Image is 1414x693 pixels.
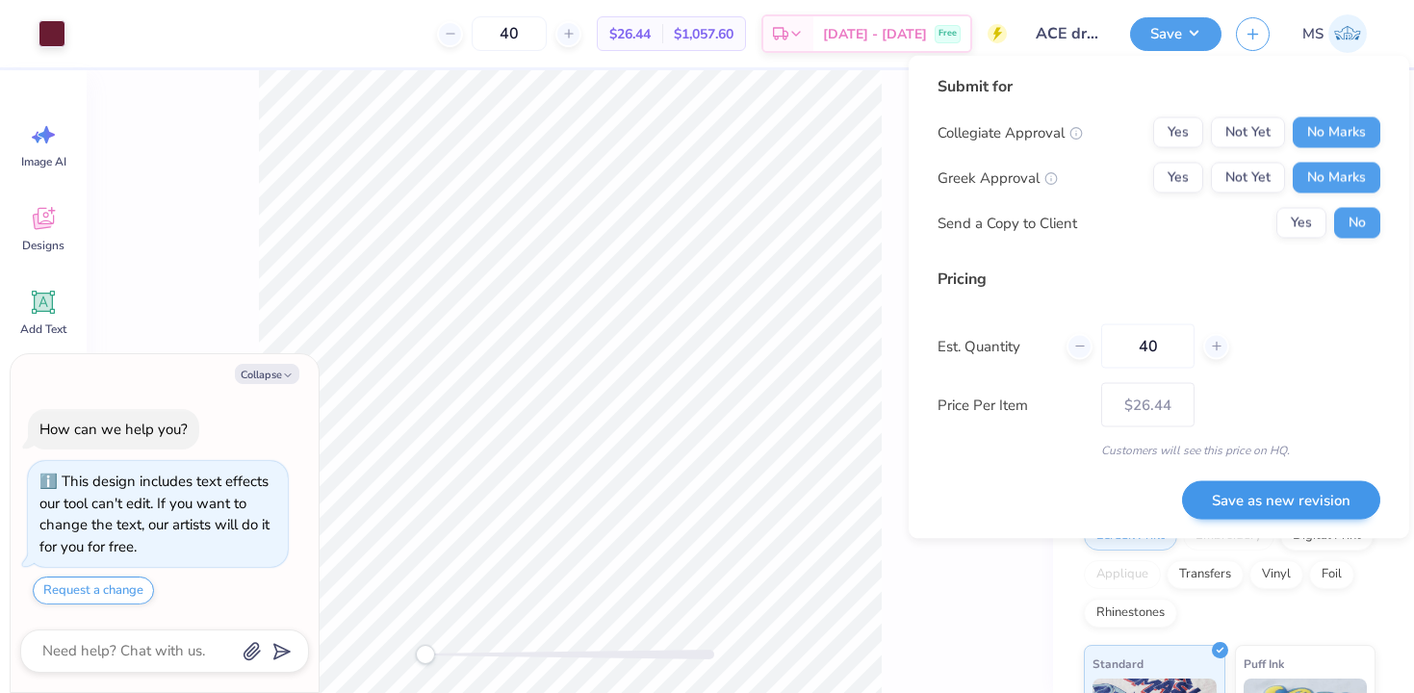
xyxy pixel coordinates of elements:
button: Save [1130,17,1221,51]
div: Greek Approval [938,167,1058,189]
button: No Marks [1293,163,1380,193]
label: Est. Quantity [938,335,1052,357]
span: MS [1302,23,1324,45]
span: Image AI [21,154,66,169]
span: [DATE] - [DATE] [823,24,927,44]
button: Yes [1153,163,1203,193]
button: Not Yet [1211,117,1285,148]
span: $1,057.60 [674,24,733,44]
div: Foil [1309,560,1354,589]
button: No [1334,208,1380,239]
span: Puff Ink [1244,654,1284,674]
input: – – [1101,324,1195,369]
span: Standard [1093,654,1144,674]
div: Submit for [938,75,1380,98]
div: This design includes text effects our tool can't edit. If you want to change the text, our artist... [39,472,270,556]
button: Yes [1153,117,1203,148]
div: Vinyl [1249,560,1303,589]
div: Send a Copy to Client [938,212,1077,234]
button: Not Yet [1211,163,1285,193]
button: Yes [1276,208,1326,239]
label: Price Per Item [938,394,1087,416]
input: Untitled Design [1021,14,1116,53]
div: How can we help you? [39,420,188,439]
button: Collapse [235,364,299,384]
div: Applique [1084,560,1161,589]
span: Free [938,27,957,40]
div: Rhinestones [1084,599,1177,628]
button: Request a change [33,577,154,604]
a: MS [1294,14,1375,53]
div: Transfers [1167,560,1244,589]
div: Pricing [938,268,1380,291]
span: $26.44 [609,24,651,44]
img: Meredith Shults [1328,14,1367,53]
input: – – [472,16,547,51]
span: Add Text [20,321,66,337]
span: Designs [22,238,64,253]
div: Collegiate Approval [938,121,1083,143]
button: Save as new revision [1182,480,1380,520]
div: Customers will see this price on HQ. [938,442,1380,459]
div: Accessibility label [416,645,435,664]
button: No Marks [1293,117,1380,148]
